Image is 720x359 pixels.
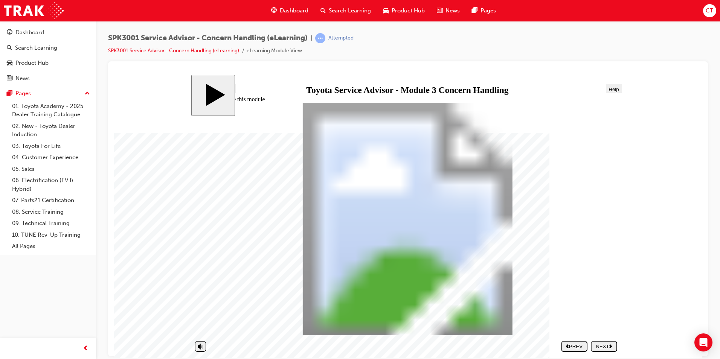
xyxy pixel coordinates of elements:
[9,206,93,218] a: 08. Service Training
[481,6,496,15] span: Pages
[3,24,93,87] button: DashboardSearch LearningProduct HubNews
[320,6,326,15] span: search-icon
[7,75,12,82] span: news-icon
[431,3,466,18] a: news-iconNews
[9,240,93,252] a: All Pages
[7,60,12,67] span: car-icon
[3,26,93,40] a: Dashboard
[706,6,713,15] span: CT
[9,229,93,241] a: 10. TUNE Rev-Up Training
[9,163,93,175] a: 05. Sales
[108,47,239,54] a: SPK3001 Service Advisor - Concern Handling (eLearning)
[9,218,93,229] a: 09. Technical Training
[9,195,93,206] a: 07. Parts21 Certification
[392,6,425,15] span: Product Hub
[3,41,93,55] a: Search Learning
[9,120,93,140] a: 02. New - Toyota Dealer Induction
[694,333,712,351] div: Open Intercom Messenger
[472,6,477,15] span: pages-icon
[7,45,12,52] span: search-icon
[85,89,90,99] span: up-icon
[314,3,377,18] a: search-iconSearch Learning
[7,90,12,97] span: pages-icon
[265,3,314,18] a: guage-iconDashboard
[271,6,277,15] span: guage-icon
[15,74,30,83] div: News
[4,2,64,19] img: Trak
[15,59,49,67] div: Product Hub
[3,56,93,70] a: Product Hub
[9,100,93,120] a: 01. Toyota Academy - 2025 Dealer Training Catalogue
[7,29,12,36] span: guage-icon
[703,4,716,17] button: CT
[3,71,93,85] a: News
[280,6,308,15] span: Dashboard
[247,47,302,55] li: eLearning Module View
[445,6,460,15] span: News
[311,34,312,43] span: |
[329,6,371,15] span: Search Learning
[3,87,93,100] button: Pages
[377,3,431,18] a: car-iconProduct Hub
[15,28,44,37] div: Dashboard
[83,344,88,353] span: prev-icon
[9,140,93,152] a: 03. Toyota For Life
[108,34,308,43] span: SPK3001 Service Advisor - Concern Handling (eLearning)
[328,35,354,42] div: Attempted
[437,6,442,15] span: news-icon
[15,89,31,98] div: Pages
[15,44,57,52] div: Search Learning
[9,152,93,163] a: 04. Customer Experience
[383,6,389,15] span: car-icon
[9,175,93,195] a: 06. Electrification (EV & Hybrid)
[315,33,325,43] span: learningRecordVerb_ATTEMPT-icon
[466,3,502,18] a: pages-iconPages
